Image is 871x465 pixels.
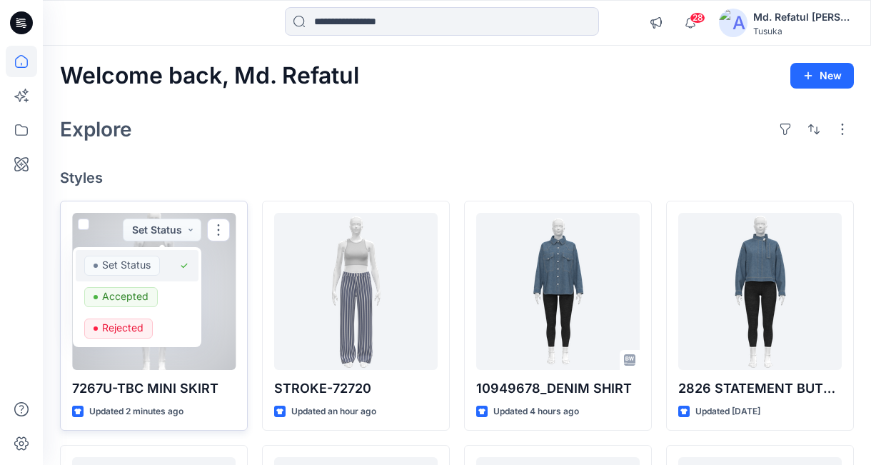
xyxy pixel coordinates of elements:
p: 7267U-TBC MINI SKIRT [72,379,236,399]
div: Md. Refatul [PERSON_NAME] [753,9,853,26]
p: Updated 2 minutes ago [89,404,183,419]
p: Set Status [102,256,151,274]
p: Updated 4 hours ago [493,404,579,419]
img: avatar [719,9,747,37]
h4: Styles [60,169,854,186]
a: 10949678_DENIM SHIRT [476,213,640,370]
h2: Explore [60,118,132,141]
p: 2826 STATEMENT BUTTON DENIM JACKET - Copy [678,379,842,399]
p: Updated [DATE] [695,404,760,419]
h2: Welcome back, Md. Refatul [60,63,359,89]
a: 7267U-TBC MINI SKIRT [72,213,236,370]
p: Accepted [102,287,148,306]
a: 2826 STATEMENT BUTTON DENIM JACKET - Copy [678,213,842,370]
button: New [790,63,854,89]
div: Tusuka [753,26,853,36]
p: 10949678_DENIM SHIRT [476,379,640,399]
span: 28 [690,12,705,24]
p: STROKE-72720 [274,379,438,399]
p: Updated an hour ago [291,404,376,419]
a: STROKE-72720 [274,213,438,370]
p: Rejected [102,319,144,337]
